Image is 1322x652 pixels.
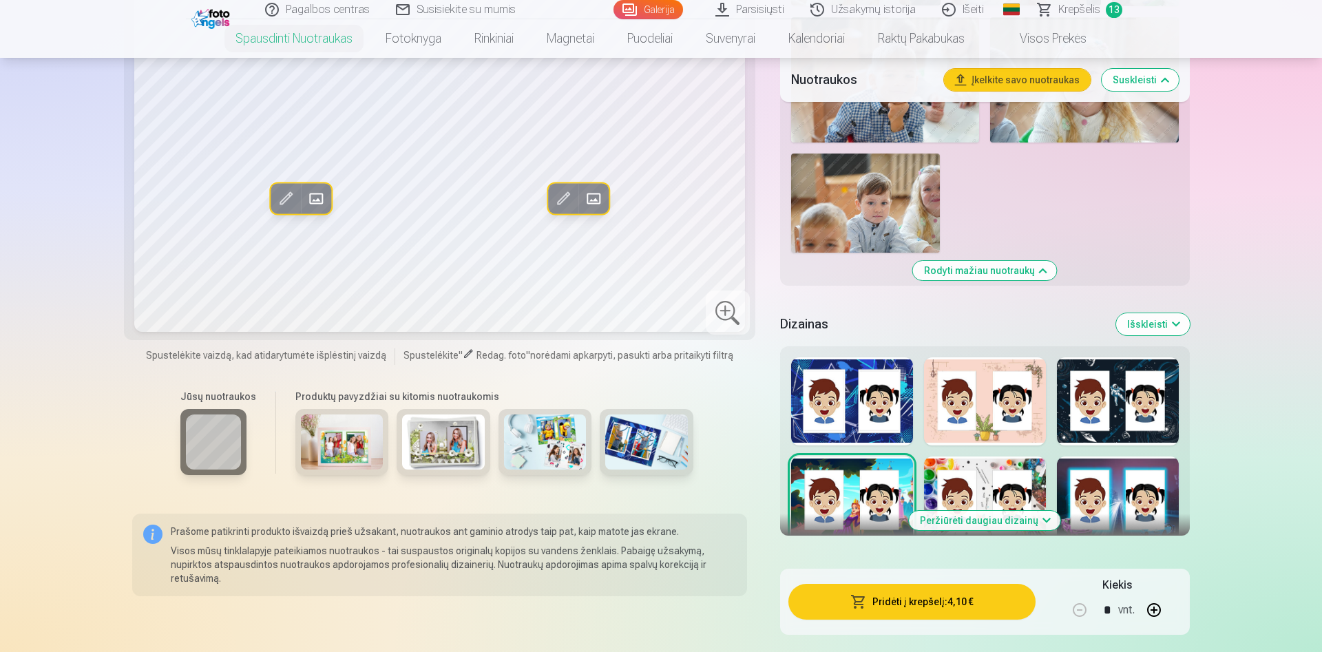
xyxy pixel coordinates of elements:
[1102,577,1132,593] h5: Kiekis
[1118,593,1135,627] div: vnt.
[1058,1,1100,18] span: Krepšelis
[459,350,463,361] span: "
[526,350,530,361] span: "
[290,390,699,403] h6: Produktų pavyzdžiai su kitomis nuotraukomis
[772,19,861,58] a: Kalendoriai
[611,19,689,58] a: Puodeliai
[369,19,458,58] a: Fotoknyga
[458,19,530,58] a: Rinkiniai
[180,390,256,403] h6: Jūsų nuotraukos
[788,584,1036,620] button: Pridėti į krepšelį:4,10 €
[780,315,1105,334] h5: Dizainas
[171,544,736,585] p: Visos mūsų tinklalapyje pateikiamos nuotraukos - tai suspaustos originalų kopijos su vandens ženk...
[219,19,369,58] a: Spausdinti nuotraukas
[913,261,1057,280] button: Rodyti mažiau nuotraukų
[791,70,933,90] h5: Nuotraukos
[981,19,1103,58] a: Visos prekės
[146,348,386,362] span: Spustelėkite vaizdą, kad atidarytumėte išplėstinį vaizdą
[861,19,981,58] a: Raktų pakabukas
[909,511,1060,530] button: Peržiūrėti daugiau dizainų
[1106,2,1122,18] span: 13
[689,19,772,58] a: Suvenyrai
[403,350,459,361] span: Spustelėkite
[944,69,1091,91] button: Įkelkite savo nuotraukas
[1116,313,1190,335] button: Išskleisti
[191,6,233,29] img: /fa2
[530,19,611,58] a: Magnetai
[476,350,526,361] span: Redag. foto
[530,350,733,361] span: norėdami apkarpyti, pasukti arba pritaikyti filtrą
[1102,69,1179,91] button: Suskleisti
[171,525,736,538] p: Prašome patikrinti produkto išvaizdą prieš užsakant, nuotraukos ant gaminio atrodys taip pat, kai...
